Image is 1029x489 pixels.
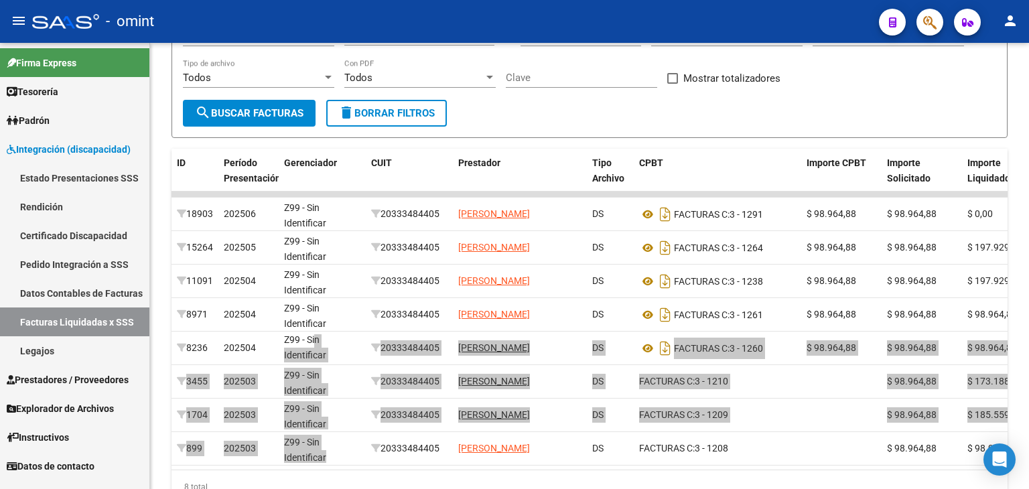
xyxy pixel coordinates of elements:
span: Buscar Facturas [195,107,303,119]
span: FACTURAS C: [674,276,730,287]
span: DS [592,376,604,387]
span: $ 197.929,76 [967,242,1022,253]
span: [PERSON_NAME] [458,376,530,387]
span: $ 98.964,88 [887,443,937,453]
span: Todos [344,72,372,84]
span: [PERSON_NAME] [458,443,530,453]
mat-icon: search [195,104,211,121]
span: $ 98.964,88 [887,409,937,420]
datatable-header-cell: Prestador [453,149,587,208]
div: 3455 [177,374,213,389]
span: $ 98.964,88 [887,342,937,353]
span: [PERSON_NAME] [458,275,530,286]
datatable-header-cell: Tipo Archivo [587,149,634,208]
div: 899 [177,441,213,456]
span: FACTURAS C: [639,409,695,420]
div: 20333484405 [371,307,448,322]
span: 202504 [224,275,256,286]
mat-icon: delete [338,104,354,121]
span: Período Presentación [224,157,281,184]
span: Padrón [7,113,50,128]
span: $ 197.929,76 [967,275,1022,286]
span: Prestador [458,157,500,168]
span: CUIT [371,157,392,168]
span: $ 98.964,88 [887,275,937,286]
div: 18903 [177,206,213,222]
span: Z99 - Sin Identificar [284,303,326,329]
div: 15264 [177,240,213,255]
span: FACTURAS C: [674,343,730,354]
span: $ 98.964,88 [807,208,856,219]
span: DS [592,275,604,286]
div: 3 - 1238 [639,271,796,292]
span: 202506 [224,208,256,219]
div: 3 - 1264 [639,237,796,259]
span: 202503 [224,443,256,453]
span: FACTURAS C: [674,309,730,320]
i: Descargar documento [657,237,674,259]
div: 8236 [177,340,213,356]
div: Open Intercom Messenger [983,443,1016,476]
div: 3 - 1209 [639,407,796,423]
span: [PERSON_NAME] [458,309,530,320]
span: DS [592,208,604,219]
span: Importe Solicitado [887,157,931,184]
span: $ 98.964,88 [967,443,1017,453]
span: Tesorería [7,84,58,99]
span: DS [592,443,604,453]
mat-icon: person [1002,13,1018,29]
span: DS [592,342,604,353]
span: FACTURAS C: [674,242,730,253]
datatable-header-cell: Gerenciador [279,149,366,208]
span: $ 98.964,88 [807,309,856,320]
div: 20333484405 [371,407,448,423]
span: $ 98.964,88 [887,242,937,253]
span: $ 98.964,88 [887,208,937,219]
div: 20333484405 [371,206,448,222]
span: $ 98.964,88 [807,242,856,253]
span: 202503 [224,376,256,387]
span: $ 98.964,88 [807,342,856,353]
span: Mostrar totalizadores [683,70,780,86]
span: [PERSON_NAME] [458,342,530,353]
i: Descargar documento [657,271,674,292]
span: Borrar Filtros [338,107,435,119]
div: 20333484405 [371,340,448,356]
span: FACTURAS C: [674,209,730,220]
span: Z99 - Sin Identificar [284,269,326,295]
div: 1704 [177,407,213,423]
datatable-header-cell: Período Presentación [218,149,279,208]
span: 202503 [224,409,256,420]
span: $ 98.964,88 [967,309,1017,320]
span: 202504 [224,309,256,320]
span: $ 98.964,88 [967,342,1017,353]
button: Buscar Facturas [183,100,316,127]
span: $ 98.964,88 [807,275,856,286]
span: FACTURAS C: [639,443,695,453]
span: Tipo Archivo [592,157,624,184]
span: Explorador de Archivos [7,401,114,416]
span: $ 98.964,88 [887,376,937,387]
span: DS [592,242,604,253]
div: 20333484405 [371,273,448,289]
span: Importe Liquidado [967,157,1010,184]
span: $ 98.964,88 [887,309,937,320]
span: Prestadores / Proveedores [7,372,129,387]
span: Firma Express [7,56,76,70]
span: 202505 [224,242,256,253]
span: $ 0,00 [967,208,993,219]
span: Z99 - Sin Identificar [284,403,326,429]
button: Borrar Filtros [326,100,447,127]
span: $ 185.559,15 [967,409,1022,420]
span: Integración (discapacidad) [7,142,131,157]
span: [PERSON_NAME] [458,242,530,253]
div: 3 - 1260 [639,338,796,359]
i: Descargar documento [657,304,674,326]
span: - omint [106,7,154,36]
div: 20333484405 [371,374,448,389]
div: 8971 [177,307,213,322]
datatable-header-cell: ID [171,149,218,208]
span: Instructivos [7,430,69,445]
span: FACTURAS C: [639,376,695,387]
span: Z99 - Sin Identificar [284,236,326,262]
